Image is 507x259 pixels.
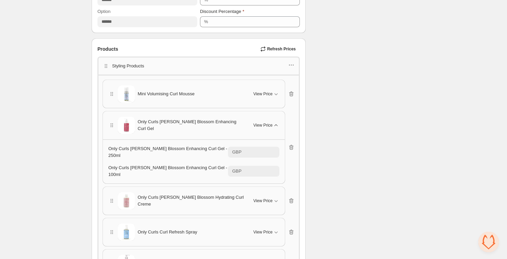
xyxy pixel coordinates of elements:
[258,44,300,54] button: Refresh Prices
[112,63,144,69] p: Styling Products
[232,149,241,156] div: GBP
[253,229,273,235] span: View Price
[118,192,135,209] img: Only Curls Berry Blossom Hydrating Curl Creme
[118,224,135,241] img: Only Curls Curl Refresh Spray
[200,8,244,15] label: Discount Percentage
[138,91,195,97] span: Mini Volumising Curl Mousse
[478,232,499,252] div: Open chat
[249,227,283,238] button: View Price
[249,195,283,206] button: View Price
[118,85,135,102] img: Mini Volumising Curl Mousse
[249,88,283,99] button: View Price
[108,146,227,158] span: Only Curls [PERSON_NAME] Blossom Enhancing Curl Gel - 250ml
[118,117,135,134] img: Only Curls Berry Blossom Enhancing Curl Gel
[253,91,273,97] span: View Price
[232,168,241,175] div: GBP
[97,46,118,52] span: Products
[138,118,245,132] span: Only Curls [PERSON_NAME] Blossom Enhancing Curl Gel
[253,123,273,128] span: View Price
[108,165,227,177] span: Only Curls [PERSON_NAME] Blossom Enhancing Curl Gel - 100ml
[249,120,283,131] button: View Price
[267,46,296,52] span: Refresh Prices
[138,229,197,236] span: Only Curls Curl Refresh Spray
[97,8,110,15] label: Option
[253,198,273,204] span: View Price
[138,194,245,208] span: Only Curls [PERSON_NAME] Blossom Hydrating Curl Creme
[204,18,208,25] div: %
